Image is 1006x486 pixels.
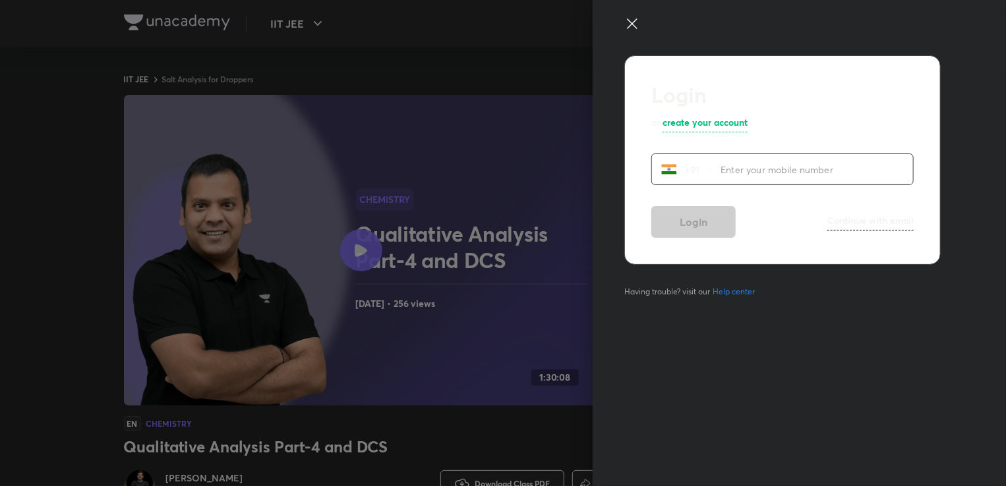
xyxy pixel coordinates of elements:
[663,115,748,129] h6: create your account
[651,82,914,107] h2: Login
[663,115,748,132] a: create your account
[661,161,677,177] img: India
[827,213,914,227] h6: Continue with email
[721,156,913,183] input: Enter your mobile number
[651,115,660,132] p: or
[827,213,914,230] a: Continue with email
[651,206,736,238] button: Login
[624,286,760,298] span: Having trouble? visit our
[677,163,705,176] p: +91
[710,286,757,298] a: Help center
